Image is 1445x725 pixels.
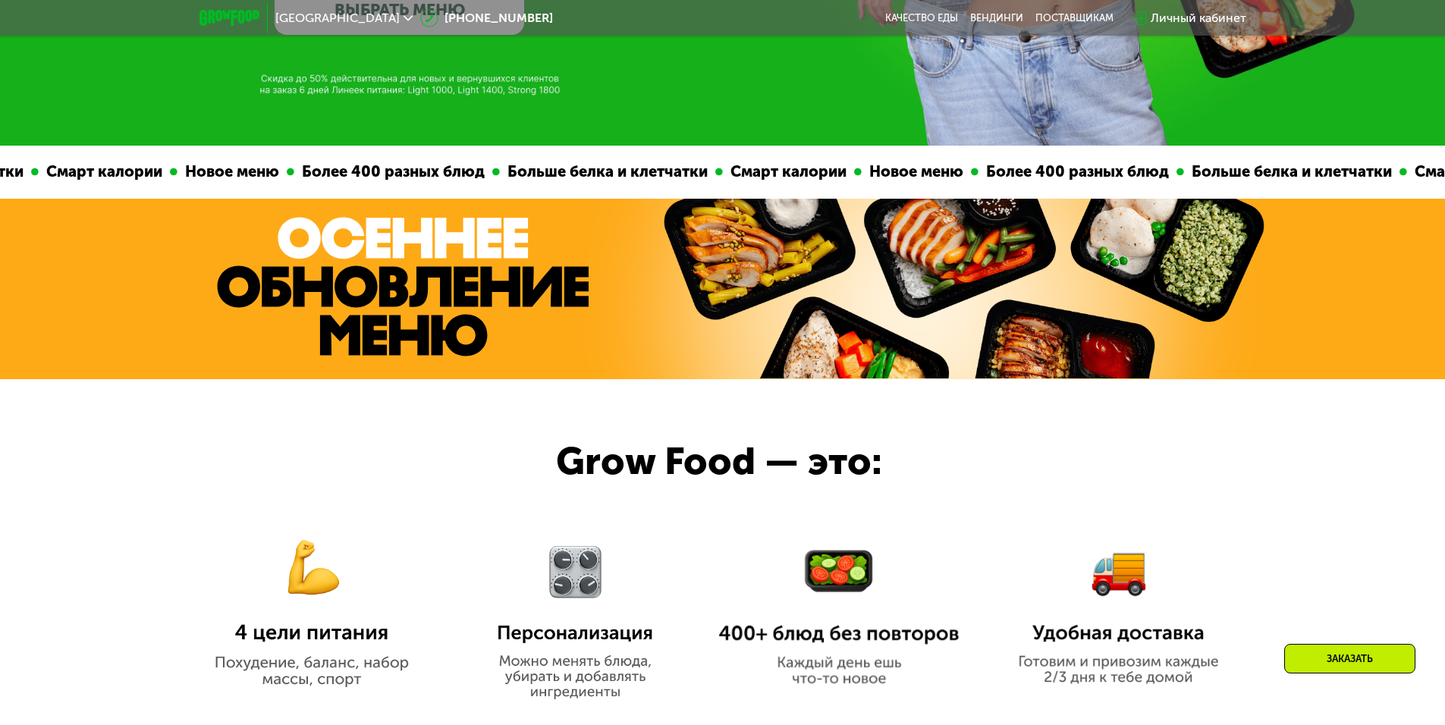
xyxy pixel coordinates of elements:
[275,12,400,24] span: [GEOGRAPHIC_DATA]
[968,160,1166,184] div: Более 400 разных блюд
[420,9,553,27] a: [PHONE_NUMBER]
[1035,12,1114,24] div: поставщикам
[28,160,159,184] div: Смарт калории
[284,160,482,184] div: Более 400 разных блюд
[489,160,705,184] div: Больше белка и клетчатки
[885,12,958,24] a: Качество еды
[1173,160,1389,184] div: Больше белка и клетчатки
[167,160,276,184] div: Новое меню
[1284,644,1415,673] div: Заказать
[1151,9,1246,27] div: Личный кабинет
[851,160,960,184] div: Новое меню
[712,160,843,184] div: Смарт калории
[556,433,939,491] div: Grow Food — это:
[970,12,1023,24] a: Вендинги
